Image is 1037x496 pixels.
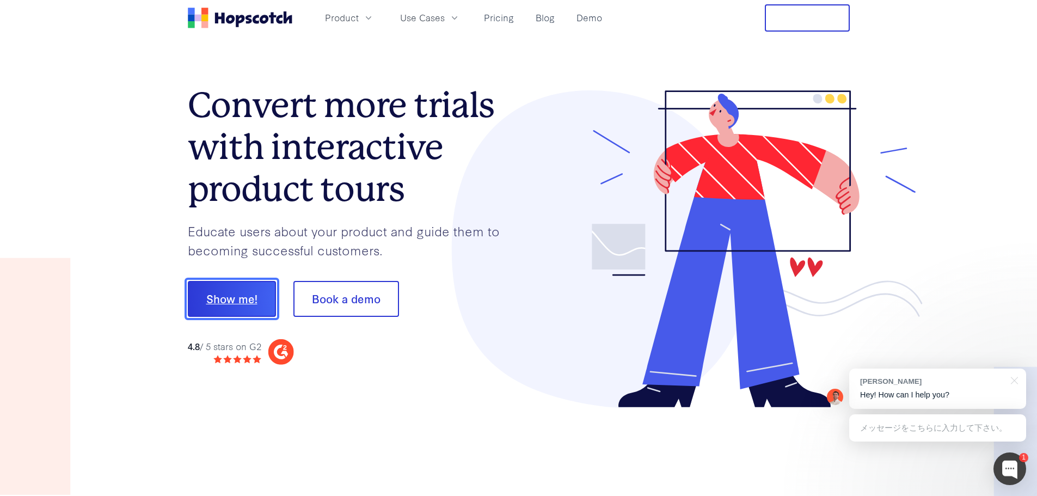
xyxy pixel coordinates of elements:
button: Show me! [188,281,276,317]
span: Use Cases [400,11,445,25]
a: Blog [531,9,559,27]
p: Hey! How can I help you? [860,389,1015,401]
p: Educate users about your product and guide them to becoming successful customers. [188,222,519,259]
button: Book a demo [293,281,399,317]
div: メッセージをこちらに入力して下さい。 [849,414,1026,442]
div: / 5 stars on G2 [188,340,261,353]
button: Use Cases [394,9,467,27]
a: Home [188,8,292,28]
a: Pricing [480,9,518,27]
div: [PERSON_NAME] [860,376,1004,387]
button: Free Trial [765,4,850,32]
a: Demo [572,9,606,27]
span: Product [325,11,359,25]
button: Product [318,9,381,27]
strong: 4.8 [188,340,200,352]
div: 1 [1019,453,1028,462]
h1: Convert more trials with interactive product tours [188,84,519,210]
img: Mark Spera [827,389,843,405]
